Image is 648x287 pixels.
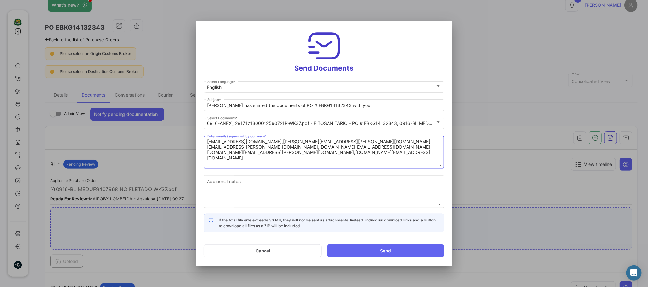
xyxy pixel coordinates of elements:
[327,244,444,257] button: Send
[204,244,322,257] button: Cancel
[626,265,642,281] div: Abrir Intercom Messenger
[207,84,222,90] mat-select-trigger: English
[204,28,444,73] h3: Send Documents
[219,218,436,228] span: If the total file size exceeds 30 MB, they will not be sent as attachments. Instead, individual d...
